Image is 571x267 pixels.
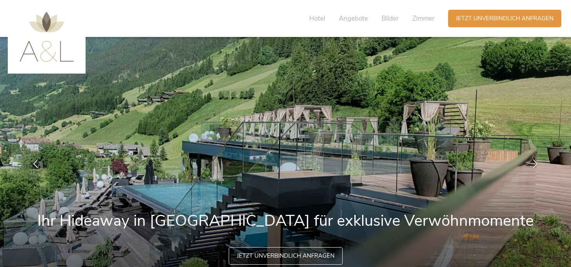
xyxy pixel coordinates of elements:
[456,14,553,23] span: Jetzt unverbindlich anfragen
[412,14,434,23] span: Zimmer
[382,14,399,23] span: Bilder
[309,14,325,23] span: Hotel
[237,252,335,260] span: Jetzt unverbindlich anfragen
[19,12,74,62] img: AMONTI & LUNARIS Wellnessresort
[339,14,368,23] span: Angebote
